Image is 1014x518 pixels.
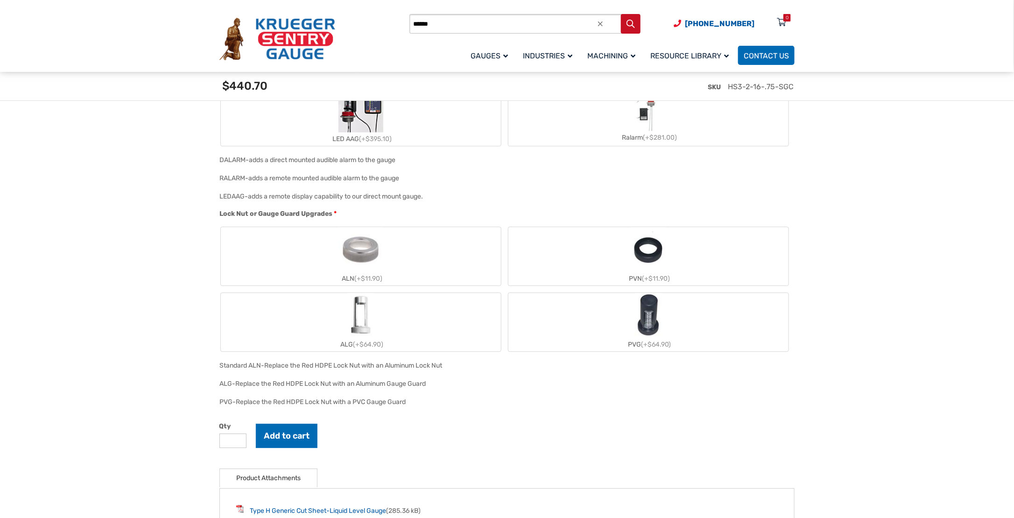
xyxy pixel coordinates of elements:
span: HS3-2-16-.75-SGC [728,82,794,91]
div: LED AAG [221,132,501,146]
span: Resource Library [650,51,729,60]
div: Ralarm [508,131,789,144]
span: (+$64.90) [353,341,383,348]
a: Gauges [465,44,517,66]
a: Phone Number (920) 434-8860 [674,18,754,29]
div: Replace the Red HDPE Lock Nut with a PVC Gauge Guard [236,398,406,406]
input: Product quantity [219,433,246,448]
div: PVG [508,338,789,351]
div: adds a direct mounted audible alarm to the gauge [249,156,395,164]
span: DALARM- [219,156,249,164]
span: (+$11.90) [642,275,670,283]
a: Industries [517,44,582,66]
span: Gauges [471,51,508,60]
span: Machining [587,51,635,60]
div: ALN [221,272,501,285]
a: Contact Us [738,46,795,65]
span: [PHONE_NUMBER] [685,19,754,28]
div: PVN [508,272,789,285]
span: RALARM- [219,174,248,182]
a: Product Attachments [236,469,301,487]
span: Industries [523,51,572,60]
span: LEDAAG- [219,192,248,200]
label: PVG [508,293,789,351]
label: ALG [221,293,501,351]
span: Standard ALN- [219,362,264,369]
span: (+$11.90) [354,275,382,283]
div: Replace the Red HDPE Lock Nut with an Aluminum Lock Nut [264,362,442,369]
label: Ralarm [508,89,789,144]
label: LED AAG [221,87,501,146]
label: PVN [508,227,789,285]
span: (+$64.90) [641,341,671,348]
span: Contact Us [744,51,789,60]
span: (+$395.10) [359,135,392,143]
div: adds a remote display capability to our direct mount gauge. [248,192,423,200]
li: (285.36 kB) [236,505,778,516]
span: Lock Nut or Gauge Guard Upgrades [219,210,332,218]
span: PVG- [219,398,236,406]
span: ALG- [219,380,235,388]
button: Add to cart [256,424,317,448]
a: Machining [582,44,645,66]
div: adds a remote mounted audible alarm to the gauge [248,174,399,182]
span: SKU [708,83,721,91]
button: Search [621,14,641,34]
div: 0 [786,14,789,21]
label: ALN [221,227,501,285]
div: Replace the Red HDPE Lock Nut with an Aluminum Gauge Guard [235,380,426,388]
a: Type H Generic Cut Sheet-Liquid Level Gauge [250,507,386,515]
abbr: required [334,209,337,219]
div: ALG [221,338,501,351]
span: (+$281.00) [643,134,677,142]
img: Krueger Sentry Gauge [219,18,335,61]
a: Resource Library [645,44,738,66]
